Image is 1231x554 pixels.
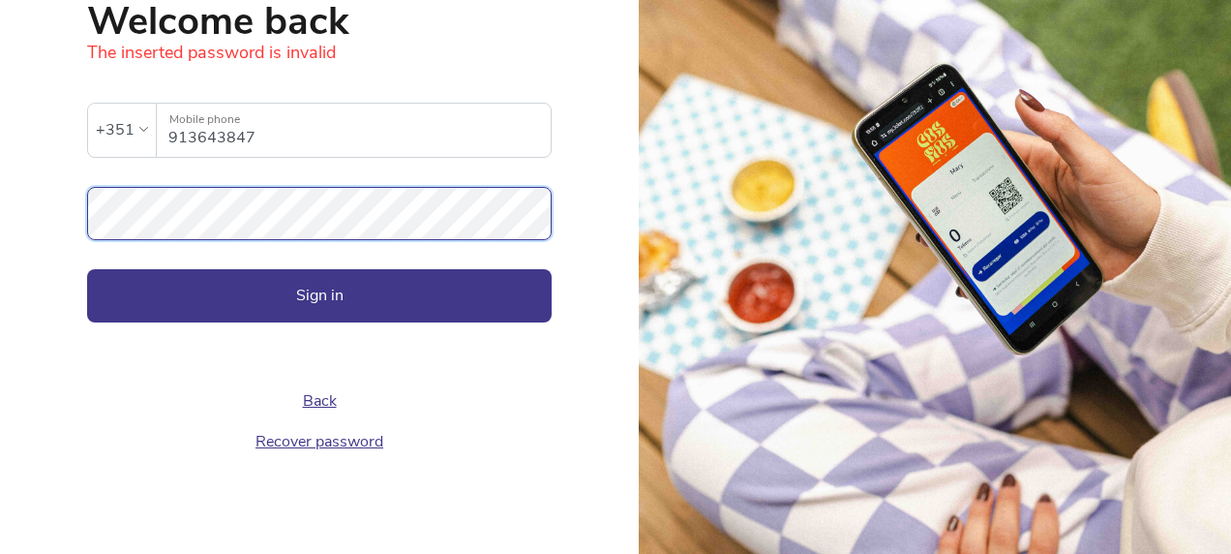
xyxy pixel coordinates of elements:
button: Sign in [87,269,552,322]
div: +351 [96,115,135,144]
a: Back [303,390,337,412]
input: Mobile phone [168,104,551,157]
label: Password [87,187,552,219]
label: Mobile phone [157,104,551,136]
h1: Welcome back [87,2,552,41]
div: The inserted password is invalid [87,41,552,64]
a: Recover password [255,431,383,452]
